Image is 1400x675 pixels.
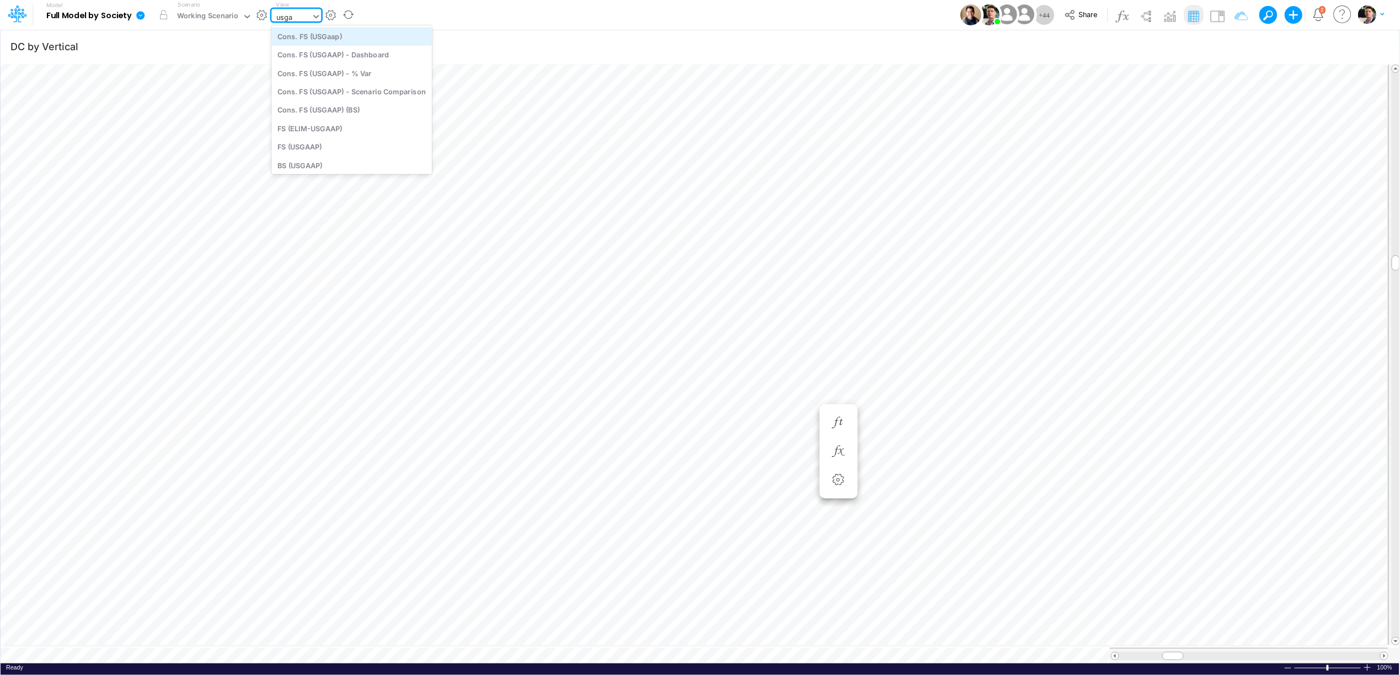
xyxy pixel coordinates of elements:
[1327,665,1329,671] div: Zoom
[995,2,1019,27] img: User Image Icon
[10,35,1159,57] input: Type a title here
[271,82,432,100] div: Cons. FS (USGAAP) - Scenario Comparison
[1039,12,1050,19] span: + 44
[271,138,432,156] div: FS (USGAAP)
[46,2,63,9] label: Model
[6,663,23,672] div: In Ready mode
[271,119,432,137] div: FS (ELIM-USGAAP)
[6,664,23,671] span: Ready
[1294,663,1363,672] div: Zoom
[178,1,200,9] label: Scenario
[271,46,432,64] div: Cons. FS (USGAAP) - Dashboard
[1377,663,1394,672] div: Zoom level
[1363,663,1372,672] div: Zoom In
[46,11,132,21] b: Full Model by Society
[960,4,981,25] img: User Image Icon
[1284,664,1292,672] div: Zoom Out
[1321,7,1324,12] div: 2 unread items
[276,1,288,9] label: View
[1059,7,1105,24] button: Share
[1312,8,1325,21] a: Notifications
[271,156,432,174] div: BS (USGAAP)
[177,10,238,23] div: Working Scenario
[271,64,432,82] div: Cons. FS (USGAAP) - % Var
[1078,10,1097,18] span: Share
[271,27,432,45] div: Cons. FS (USGaap)
[271,101,432,119] div: Cons. FS (USGAAP) (BS)
[1377,663,1394,672] span: 100%
[1012,2,1037,27] img: User Image Icon
[979,4,1000,25] img: User Image Icon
